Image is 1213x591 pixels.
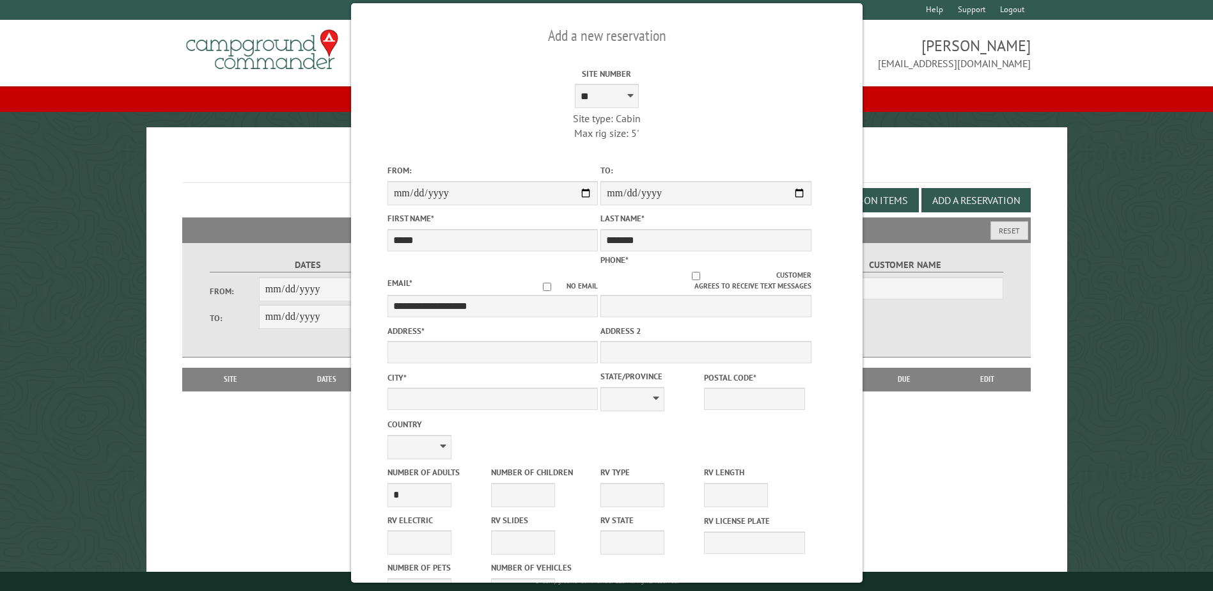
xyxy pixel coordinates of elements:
label: RV Length [704,466,805,478]
th: Due [864,368,944,391]
label: Number of Pets [387,562,488,574]
input: Customer agrees to receive text messages [616,272,776,280]
label: Country [387,418,597,430]
button: Reset [990,221,1028,240]
label: First Name [387,212,597,225]
small: © Campground Commander LLC. All rights reserved. [535,577,679,585]
label: State/Province [600,370,701,382]
label: Customer Name [808,258,1003,272]
label: Number of Adults [387,466,488,478]
label: Customer agrees to receive text messages [600,270,811,292]
label: Site Number [501,68,712,80]
h2: Add a new reservation [387,24,826,48]
label: To: [600,164,811,177]
th: Dates [272,368,382,391]
label: From: [210,285,258,297]
label: Address 2 [600,325,811,337]
label: Number of Vehicles [490,562,591,574]
div: Max rig size: 5' [501,126,712,140]
label: RV Electric [387,514,488,526]
label: RV State [600,514,701,526]
label: No email [528,281,598,292]
label: From: [387,164,597,177]
input: No email [528,283,567,291]
th: Edit [944,368,1031,391]
div: Site type: Cabin [501,111,712,125]
label: RV Slides [490,514,591,526]
label: To: [210,312,258,324]
label: City [387,372,597,384]
h2: Filters [182,217,1030,242]
button: Edit Add-on Items [809,188,919,212]
img: Campground Commander [182,25,342,75]
label: RV Type [600,466,701,478]
label: Last Name [600,212,811,225]
th: Site [189,368,272,391]
label: Postal Code [704,372,805,384]
label: Number of Children [490,466,591,478]
h1: Reservations [182,148,1030,183]
label: Address [387,325,597,337]
label: Email [387,278,412,288]
label: Dates [210,258,405,272]
label: Phone [600,255,629,265]
label: RV License Plate [704,515,805,527]
button: Add a Reservation [921,188,1031,212]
